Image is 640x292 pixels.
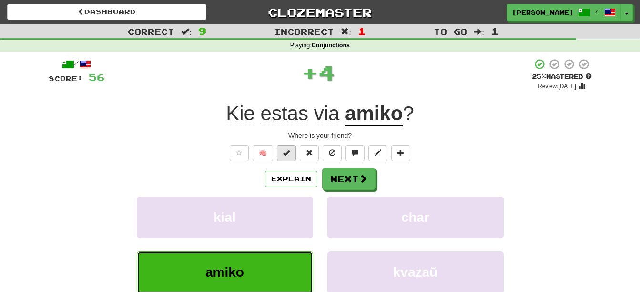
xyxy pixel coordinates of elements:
[277,145,296,161] button: Set this sentence to 100% Mastered (alt+m)
[261,102,308,125] span: estas
[49,74,83,83] span: Score:
[226,102,255,125] span: Kie
[213,210,236,225] span: kial
[532,73,546,80] span: 25 %
[49,58,105,70] div: /
[391,145,410,161] button: Add to collection (alt+a)
[323,145,342,161] button: Ignore sentence (alt+i)
[358,25,366,37] span: 1
[49,131,592,140] div: Where is your friend?
[221,4,420,21] a: Clozemaster
[314,102,340,125] span: via
[300,145,319,161] button: Reset to 0% Mastered (alt+r)
[253,145,273,161] button: 🧠
[265,171,317,187] button: Explain
[205,265,244,280] span: amiko
[491,25,499,37] span: 1
[368,145,387,161] button: Edit sentence (alt+d)
[318,61,335,84] span: 4
[401,210,429,225] span: char
[322,168,376,190] button: Next
[434,27,467,36] span: To go
[532,73,592,81] div: Mastered
[345,102,403,126] u: amiko
[345,145,365,161] button: Discuss sentence (alt+u)
[7,4,206,20] a: Dashboard
[128,27,174,36] span: Correct
[538,83,576,90] small: Review: [DATE]
[393,265,437,280] span: kvazaŭ
[89,71,105,83] span: 56
[327,197,504,238] button: char
[403,102,414,125] span: ?
[595,8,599,14] span: /
[341,28,351,36] span: :
[230,145,249,161] button: Favorite sentence (alt+f)
[512,8,574,17] span: [PERSON_NAME]
[302,58,318,87] span: +
[137,197,313,238] button: kial
[474,28,484,36] span: :
[181,28,192,36] span: :
[274,27,334,36] span: Incorrect
[507,4,621,21] a: [PERSON_NAME] /
[198,25,206,37] span: 9
[312,42,350,49] strong: Conjunctions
